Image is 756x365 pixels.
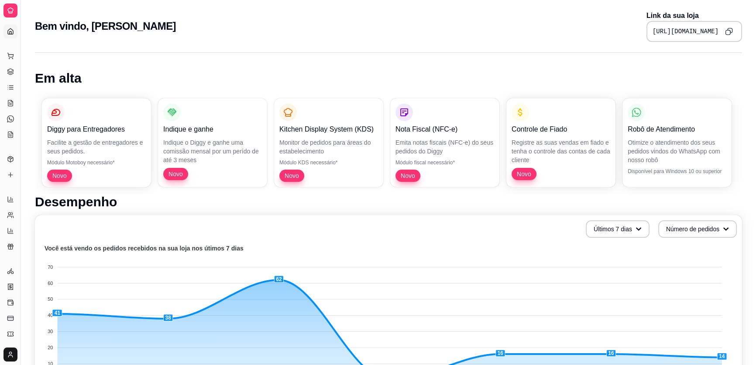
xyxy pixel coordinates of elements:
[49,171,70,180] span: Novo
[658,220,737,238] button: Número de pedidos
[279,124,378,135] p: Kitchen Display System (KDS)
[47,159,146,166] p: Módulo Motoboy necessário*
[653,27,718,36] pre: [URL][DOMAIN_NAME]
[48,313,53,318] tspan: 40
[35,70,742,86] h1: Em alta
[163,138,262,164] p: Indique o Diggy e ganhe uma comissão mensal por um perído de até 3 meses
[395,138,494,156] p: Emita notas fiscais (NFC-e) do seus pedidos do Diggy
[628,124,726,135] p: Robô de Atendimento
[506,98,615,187] button: Controle de FiadoRegistre as suas vendas em fiado e tenha o controle das contas de cada clienteNovo
[45,245,244,252] text: Você está vendo os pedidos recebidos na sua loja nos útimos 7 dias
[48,264,53,270] tspan: 70
[42,98,151,187] button: Diggy para EntregadoresFacilite a gestão de entregadores e seus pedidos.Módulo Motoboy necessário...
[48,281,53,286] tspan: 60
[48,329,53,334] tspan: 30
[47,138,146,156] p: Facilite a gestão de entregadores e seus pedidos.
[163,124,262,135] p: Indique e ganhe
[274,98,383,187] button: Kitchen Display System (KDS)Monitor de pedidos para áreas do estabelecimentoMódulo KDS necessário...
[622,98,732,187] button: Robô de AtendimentoOtimize o atendimento dos seus pedidos vindos do WhatsApp com nosso robôDispon...
[47,124,146,135] p: Diggy para Entregadores
[397,171,419,180] span: Novo
[165,170,186,178] span: Novo
[390,98,499,187] button: Nota Fiscal (NFC-e)Emita notas fiscais (NFC-e) do seus pedidos do DiggyMódulo fiscal necessário*Novo
[628,138,726,164] p: Otimize o atendimento dos seus pedidos vindos do WhatsApp com nosso robô
[646,10,742,21] p: Link da sua loja
[512,138,610,164] p: Registre as suas vendas em fiado e tenha o controle das contas de cada cliente
[35,194,742,210] h1: Desempenho
[48,296,53,302] tspan: 50
[395,124,494,135] p: Nota Fiscal (NFC-e)
[48,345,53,350] tspan: 20
[279,159,378,166] p: Módulo KDS necessário*
[395,159,494,166] p: Módulo fiscal necessário*
[628,168,726,175] p: Disponível para Windows 10 ou superior
[35,19,176,33] h2: Bem vindo, [PERSON_NAME]
[722,24,736,38] button: Copy to clipboard
[512,124,610,135] p: Controle de Fiado
[158,98,267,187] button: Indique e ganheIndique o Diggy e ganhe uma comissão mensal por um perído de até 3 mesesNovo
[279,138,378,156] p: Monitor de pedidos para áreas do estabelecimento
[513,170,535,178] span: Novo
[281,171,302,180] span: Novo
[586,220,649,238] button: Últimos 7 dias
